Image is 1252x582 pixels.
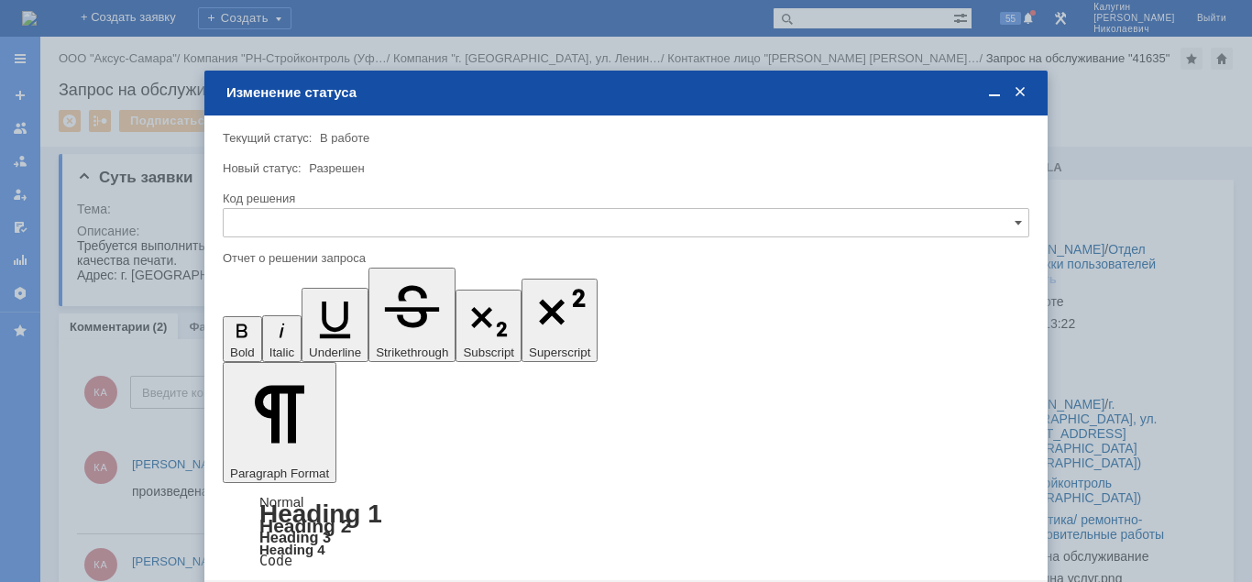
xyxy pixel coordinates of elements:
[223,252,1026,264] div: Отчет о решении запроса
[309,161,365,175] span: Разрешен
[529,346,590,359] span: Superscript
[262,315,302,362] button: Italic
[259,542,325,557] a: Heading 4
[259,529,331,545] a: Heading 3
[226,84,1029,101] div: Изменение статуса
[259,500,382,528] a: Heading 1
[302,288,368,362] button: Underline
[320,131,369,145] span: В работе
[230,346,255,359] span: Bold
[223,161,302,175] label: Новый статус:
[456,290,522,363] button: Subscript
[269,346,294,359] span: Italic
[463,346,514,359] span: Subscript
[223,496,1029,567] div: Paragraph Format
[259,494,303,510] a: Normal
[230,467,329,480] span: Paragraph Format
[376,346,448,359] span: Strikethrough
[223,192,1026,204] div: Код решения
[223,131,312,145] label: Текущий статус:
[309,346,361,359] span: Underline
[368,268,456,362] button: Strikethrough
[223,362,336,483] button: Paragraph Format
[259,515,351,536] a: Heading 2
[259,553,292,569] a: Code
[223,316,262,363] button: Bold
[985,84,1004,101] span: Свернуть (Ctrl + M)
[522,279,598,362] button: Superscript
[1011,84,1029,101] span: Закрыть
